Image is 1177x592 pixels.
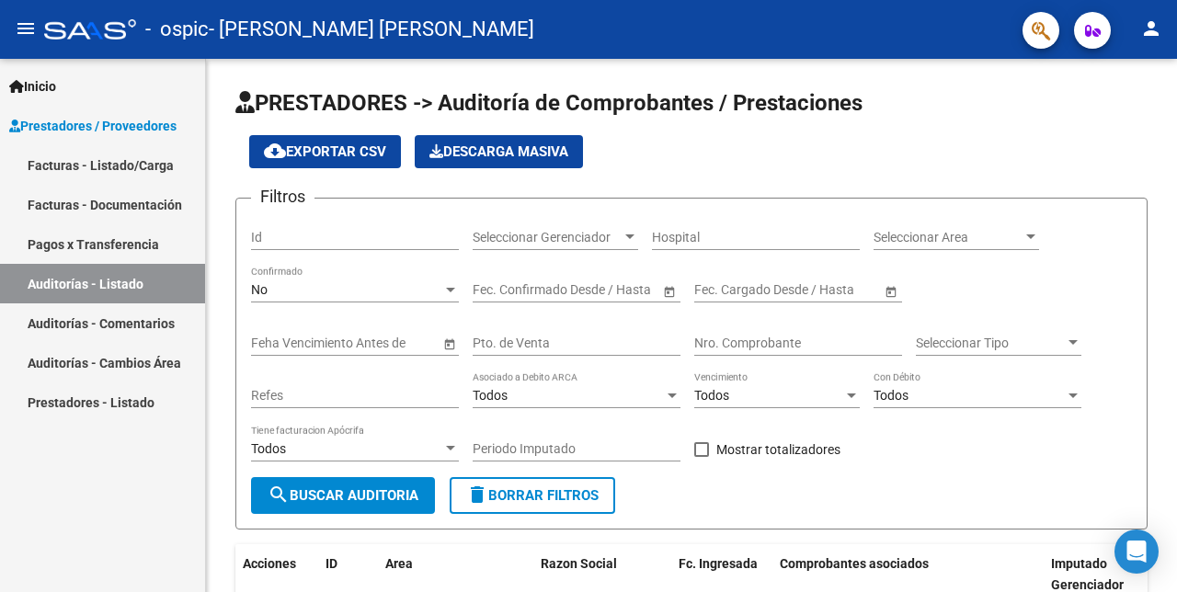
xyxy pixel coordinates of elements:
[555,282,646,298] input: Fecha fin
[473,230,622,245] span: Seleccionar Gerenciador
[249,135,401,168] button: Exportar CSV
[268,484,290,506] mat-icon: search
[916,336,1065,351] span: Seleccionar Tipo
[235,90,863,116] span: PRESTADORES -> Auditoría de Comprobantes / Prestaciones
[251,441,286,456] span: Todos
[473,388,508,403] span: Todos
[209,9,534,50] span: - [PERSON_NAME] [PERSON_NAME]
[440,334,459,353] button: Open calendar
[15,17,37,40] mat-icon: menu
[429,143,568,160] span: Descarga Masiva
[268,487,418,504] span: Buscar Auditoria
[874,230,1023,245] span: Seleccionar Area
[466,484,488,506] mat-icon: delete
[415,135,583,168] app-download-masive: Descarga masiva de comprobantes (adjuntos)
[264,143,386,160] span: Exportar CSV
[251,477,435,514] button: Buscar Auditoria
[385,556,413,571] span: Area
[9,76,56,97] span: Inicio
[881,281,900,301] button: Open calendar
[694,282,761,298] input: Fecha inicio
[251,184,314,210] h3: Filtros
[264,140,286,162] mat-icon: cloud_download
[694,388,729,403] span: Todos
[243,556,296,571] span: Acciones
[1140,17,1162,40] mat-icon: person
[9,116,177,136] span: Prestadores / Proveedores
[473,282,540,298] input: Fecha inicio
[145,9,209,50] span: - ospic
[466,487,599,504] span: Borrar Filtros
[415,135,583,168] button: Descarga Masiva
[1114,529,1159,574] div: Open Intercom Messenger
[326,556,337,571] span: ID
[679,556,758,571] span: Fc. Ingresada
[541,556,617,571] span: Razon Social
[874,388,908,403] span: Todos
[777,282,867,298] input: Fecha fin
[1051,556,1124,592] span: Imputado Gerenciador
[780,556,929,571] span: Comprobantes asociados
[251,282,268,297] span: No
[716,438,840,461] span: Mostrar totalizadores
[450,477,615,514] button: Borrar Filtros
[659,281,679,301] button: Open calendar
